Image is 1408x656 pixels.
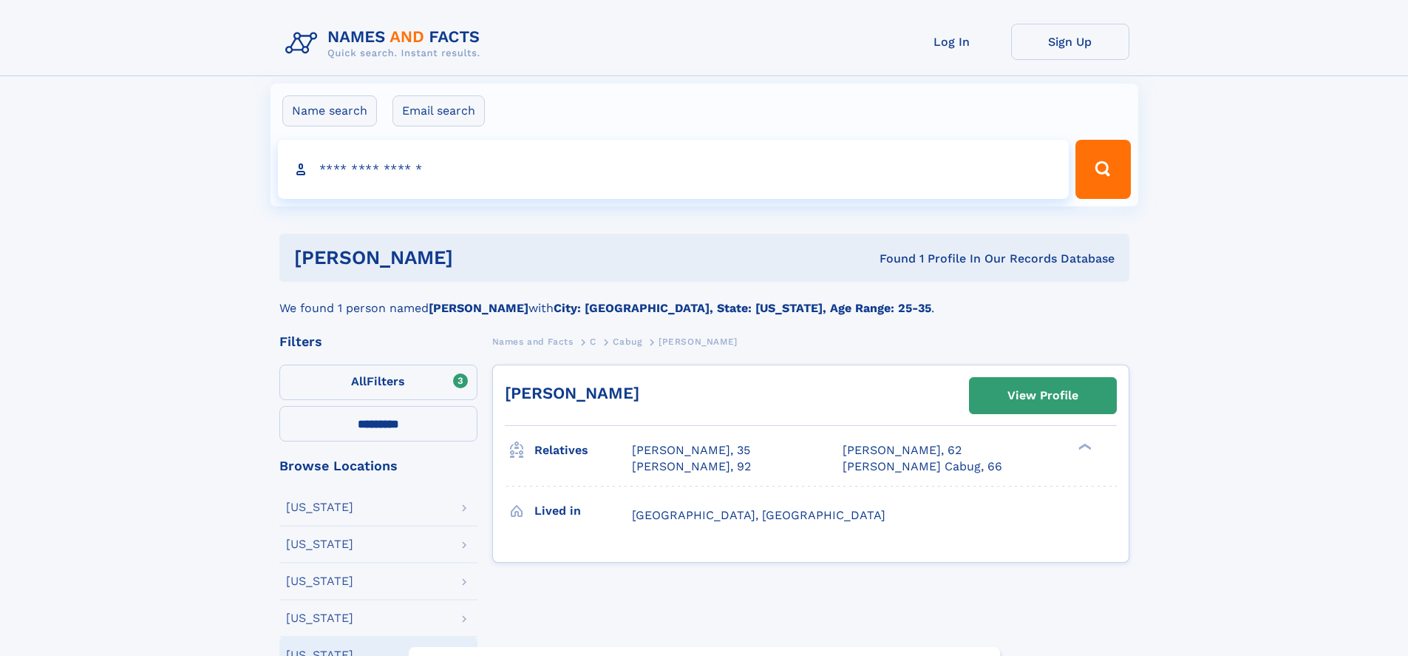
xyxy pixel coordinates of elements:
[286,501,353,513] div: [US_STATE]
[632,442,750,459] a: [PERSON_NAME], 35
[843,442,962,459] a: [PERSON_NAME], 62
[294,248,667,267] h1: [PERSON_NAME]
[278,140,1069,199] input: search input
[492,332,574,351] a: Names and Facts
[429,301,528,315] b: [PERSON_NAME]
[893,24,1011,60] a: Log In
[1075,442,1092,452] div: ❯
[279,24,492,64] img: Logo Names and Facts
[286,612,353,624] div: [US_STATE]
[666,251,1115,267] div: Found 1 Profile In Our Records Database
[279,335,477,348] div: Filters
[534,438,632,463] h3: Relatives
[632,459,751,475] a: [PERSON_NAME], 92
[632,508,885,522] span: [GEOGRAPHIC_DATA], [GEOGRAPHIC_DATA]
[286,575,353,587] div: [US_STATE]
[1007,379,1078,413] div: View Profile
[505,384,639,402] a: [PERSON_NAME]
[351,374,367,388] span: All
[590,332,596,351] a: C
[554,301,931,315] b: City: [GEOGRAPHIC_DATA], State: [US_STATE], Age Range: 25-35
[282,95,377,126] label: Name search
[279,282,1129,317] div: We found 1 person named with .
[970,378,1116,413] a: View Profile
[590,337,596,347] span: C
[534,498,632,524] h3: Lived in
[279,365,477,400] label: Filters
[613,332,642,351] a: Cabug
[279,459,477,473] div: Browse Locations
[613,337,642,347] span: Cabug
[843,459,1002,475] a: [PERSON_NAME] Cabug, 66
[1075,140,1130,199] button: Search Button
[286,538,353,550] div: [US_STATE]
[659,337,738,347] span: [PERSON_NAME]
[1011,24,1129,60] a: Sign Up
[392,95,485,126] label: Email search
